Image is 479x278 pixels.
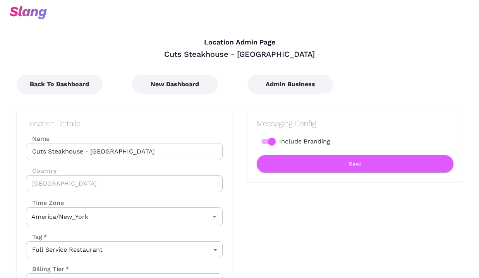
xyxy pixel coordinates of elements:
h4: Location Admin Page [17,38,463,47]
a: New Dashboard [132,80,218,88]
button: Back To Dashboard [17,75,103,94]
img: svg+xml;base64,PHN2ZyB3aWR0aD0iOTciIGhlaWdodD0iMzQiIHZpZXdCb3g9IjAgMCA5NyAzNCIgZmlsbD0ibm9uZSIgeG... [9,6,47,19]
label: Country [26,166,223,175]
span: Include Branding [279,137,330,146]
label: Billing Tier [26,264,69,273]
button: Save [257,155,453,172]
label: Time Zone [26,198,223,207]
a: Admin Business [247,80,333,88]
div: Full Service Restaurant [26,241,223,258]
h2: Location Details [26,119,223,128]
label: Name [26,134,223,143]
label: Tag [26,232,47,241]
button: New Dashboard [132,75,218,94]
div: Cuts Steakhouse - [GEOGRAPHIC_DATA] [17,49,463,59]
a: Back To Dashboard [17,80,103,88]
button: Open [209,211,220,222]
button: Admin Business [247,75,333,94]
h2: Messaging Config [257,119,453,128]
